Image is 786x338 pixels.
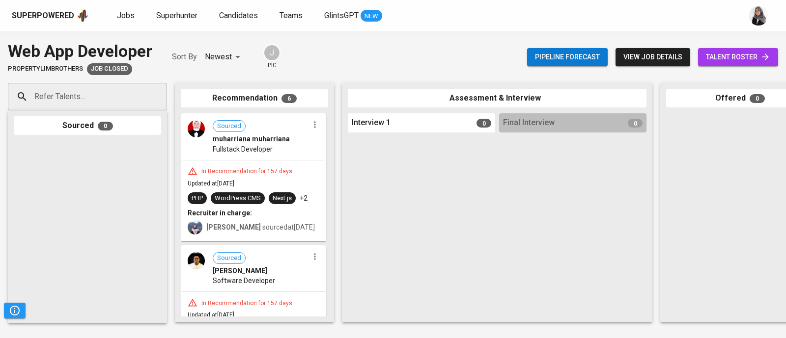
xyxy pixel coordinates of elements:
a: Superhunter [156,10,199,22]
span: 6 [281,94,297,103]
span: Jobs [117,11,135,20]
div: Newest [205,48,244,66]
div: Assessment & Interview [348,89,646,108]
div: Next.js [273,194,292,203]
span: talent roster [706,51,770,63]
div: Recommendation [181,89,328,108]
a: GlintsGPT NEW [324,10,382,22]
b: Recruiter in charge: [188,209,252,217]
img: app logo [76,8,89,23]
div: Superpowered [12,10,74,22]
div: In Recommendation for 157 days [197,167,296,176]
span: Teams [280,11,303,20]
span: Updated at [DATE] [188,312,234,318]
button: Pipeline forecast [527,48,608,66]
button: view job details [616,48,690,66]
span: [PERSON_NAME] [213,266,267,276]
p: Newest [205,51,232,63]
span: 0 [98,122,113,130]
div: PHP [192,194,203,203]
span: 0 [750,94,765,103]
img: sinta.windasari@glints.com [749,6,768,26]
span: Updated at [DATE] [188,180,234,187]
div: pic [263,44,281,70]
span: Sourced [213,254,245,263]
img: 4ae4c51059048859ce3fdbda7ef6de36.jpg [188,120,205,137]
span: 0 [477,119,491,128]
div: Job already placed by Glints [87,63,132,75]
p: Sort By [172,51,197,63]
span: PropertyLimBrothers [8,64,83,74]
span: Candidates [219,11,258,20]
span: Interview 1 [352,117,391,129]
button: Open [162,96,164,98]
span: Superhunter [156,11,197,20]
img: christine.raharja@glints.com [188,220,202,234]
span: 0 [628,119,643,128]
span: sourced at [DATE] [206,223,315,231]
p: +2 [300,193,308,203]
span: Fullstack Developer [213,144,273,154]
a: Jobs [117,10,137,22]
a: talent roster [698,48,778,66]
span: Job Closed [87,64,132,74]
span: Sourced [213,122,245,131]
b: [PERSON_NAME] [206,223,261,231]
a: Candidates [219,10,260,22]
div: Web App Developer [8,39,152,63]
button: Pipeline Triggers [4,303,26,318]
span: Pipeline forecast [535,51,600,63]
div: In Recommendation for 157 days [197,299,296,308]
span: Software Developer [213,276,275,286]
span: view job details [623,51,682,63]
a: Superpoweredapp logo [12,8,89,23]
span: NEW [361,11,382,21]
div: WordPress CMS [215,194,261,203]
div: J [263,44,281,61]
a: Teams [280,10,305,22]
span: muharriana muharriana [213,134,290,144]
img: 9ba5052ce77945d6b0a36b5fbe043f48.jpg [188,252,205,269]
div: Sourced [14,116,161,135]
span: Final Interview [503,117,555,129]
span: GlintsGPT [324,11,359,20]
